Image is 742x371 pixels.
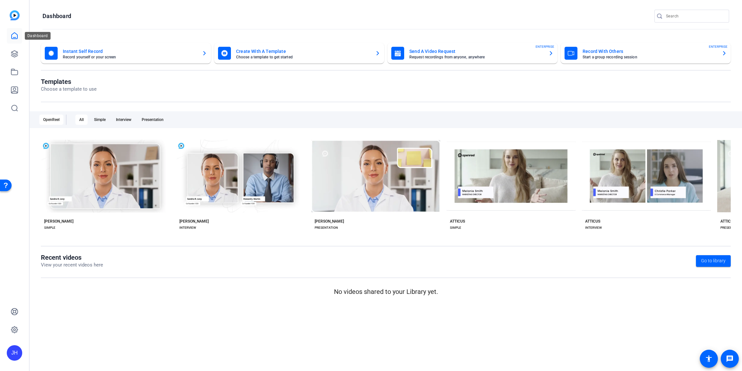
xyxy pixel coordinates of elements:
[720,219,736,224] div: ATTICUS
[41,261,103,269] p: View your recent videos here
[236,55,370,59] mat-card-subtitle: Choose a template to get started
[75,115,88,125] div: All
[450,225,461,230] div: SIMPLE
[179,225,196,230] div: INTERVIEW
[236,47,370,55] mat-card-title: Create With A Template
[112,115,135,125] div: Interview
[44,219,73,224] div: [PERSON_NAME]
[696,255,731,267] a: Go to library
[315,219,344,224] div: [PERSON_NAME]
[43,12,71,20] h1: Dashboard
[138,115,167,125] div: Presentation
[705,355,713,363] mat-icon: accessibility
[409,55,543,59] mat-card-subtitle: Request recordings from anyone, anywhere
[63,55,197,59] mat-card-subtitle: Record yourself or your screen
[39,115,63,125] div: OpenReel
[10,10,20,20] img: blue-gradient.svg
[44,225,55,230] div: SIMPLE
[41,85,97,93] p: Choose a template to use
[63,47,197,55] mat-card-title: Instant Self Record
[41,254,103,261] h1: Recent videos
[585,219,600,224] div: ATTICUS
[214,43,384,64] button: Create With A TemplateChoose a template to get started
[41,43,211,64] button: Instant Self RecordRecord yourself or your screen
[583,55,717,59] mat-card-subtitle: Start a group recording session
[387,43,557,64] button: Send A Video RequestRequest recordings from anyone, anywhereENTERPRISE
[585,225,602,230] div: INTERVIEW
[41,287,731,296] p: No videos shared to your Library yet.
[25,32,51,40] div: Dashboard
[666,12,724,20] input: Search
[179,219,209,224] div: [PERSON_NAME]
[315,225,338,230] div: PRESENTATION
[450,219,465,224] div: ATTICUS
[409,47,543,55] mat-card-title: Send A Video Request
[7,345,22,361] div: JH
[561,43,731,64] button: Record With OthersStart a group recording sessionENTERPRISE
[90,115,109,125] div: Simple
[583,47,717,55] mat-card-title: Record With Others
[701,257,726,264] span: Go to library
[726,355,734,363] mat-icon: message
[536,44,554,49] span: ENTERPRISE
[709,44,728,49] span: ENTERPRISE
[41,78,97,85] h1: Templates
